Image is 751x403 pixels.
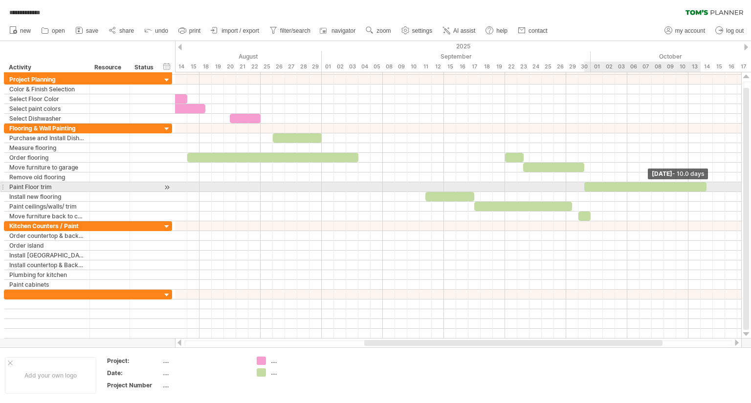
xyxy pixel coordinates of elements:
[9,202,85,211] div: Paint ceilings/walls/ trim
[591,62,603,72] div: Wednesday, 1 October 2025
[713,62,725,72] div: Wednesday, 15 October 2025
[383,62,395,72] div: Monday, 8 September 2025
[9,75,85,84] div: Project Planning
[331,27,355,34] span: navigator
[371,62,383,72] div: Friday, 5 September 2025
[107,357,161,365] div: Project:
[318,24,358,37] a: navigator
[662,24,708,37] a: my account
[9,270,85,279] div: Plumbing for kitchen
[9,124,85,133] div: Flooring & Wall Painting
[483,24,510,37] a: help
[542,62,554,72] div: Thursday, 25 September 2025
[444,62,456,72] div: Monday, 15 September 2025
[688,62,701,72] div: Monday, 13 October 2025
[9,94,85,104] div: Select Floor Color
[627,62,640,72] div: Monday, 6 October 2025
[155,27,168,34] span: undo
[9,192,85,201] div: Install new flooring
[496,27,508,34] span: help
[20,27,31,34] span: new
[9,114,85,123] div: Select Dishwasher
[9,260,85,270] div: Install countertop & Backsplash
[163,357,245,365] div: ....
[456,62,468,72] div: Tuesday, 16 September 2025
[107,381,161,389] div: Project Number
[9,251,85,260] div: Install [GEOGRAPHIC_DATA]
[676,62,688,72] div: Friday, 10 October 2025
[713,24,747,37] a: log out
[530,62,542,72] div: Wednesday, 24 September 2025
[52,27,65,34] span: open
[261,62,273,72] div: Monday, 25 August 2025
[9,231,85,240] div: Order countertop & backsplash
[221,27,259,34] span: import / export
[9,280,85,289] div: Paint cabinets
[212,62,224,72] div: Tuesday, 19 August 2025
[7,24,34,37] a: new
[554,62,566,72] div: Friday, 26 September 2025
[9,182,85,191] div: Paint Floor trim
[517,62,530,72] div: Tuesday, 23 September 2025
[9,221,85,231] div: Kitchen Counters / Paint
[163,369,245,377] div: ....
[273,62,285,72] div: Tuesday, 26 August 2025
[86,27,98,34] span: save
[453,27,475,34] span: AI assist
[248,62,261,72] div: Friday, 22 August 2025
[358,62,371,72] div: Thursday, 4 September 2025
[664,62,676,72] div: Thursday, 9 October 2025
[106,24,137,37] a: share
[309,62,322,72] div: Friday, 29 August 2025
[529,27,548,34] span: contact
[134,63,156,72] div: Status
[363,24,394,37] a: zoom
[672,170,704,177] span: - 10.0 days
[271,368,324,377] div: ....
[9,241,85,250] div: Order island
[322,51,591,62] div: September 2025
[189,27,200,34] span: print
[515,24,551,37] a: contact
[271,357,324,365] div: ....
[376,27,391,34] span: zoom
[648,169,708,179] div: [DATE]
[346,62,358,72] div: Wednesday, 3 September 2025
[163,381,245,389] div: ....
[440,24,478,37] a: AI assist
[334,62,346,72] div: Tuesday, 2 September 2025
[468,62,481,72] div: Wednesday, 17 September 2025
[505,62,517,72] div: Monday, 22 September 2025
[39,24,68,37] a: open
[9,212,85,221] div: Move furniture back to condo
[640,62,652,72] div: Tuesday, 7 October 2025
[407,62,420,72] div: Wednesday, 10 September 2025
[65,51,322,62] div: August 2025
[9,104,85,113] div: Select paint colors
[208,24,262,37] a: import / export
[162,182,172,192] div: scroll to activity
[9,153,85,162] div: Order flooring
[675,27,705,34] span: my account
[236,62,248,72] div: Thursday, 21 August 2025
[481,62,493,72] div: Thursday, 18 September 2025
[119,27,134,34] span: share
[267,24,313,37] a: filter/search
[9,133,85,143] div: Purchase and Install Dishwasher
[297,62,309,72] div: Thursday, 28 August 2025
[578,62,591,72] div: Tuesday, 30 September 2025
[175,62,187,72] div: Thursday, 14 August 2025
[493,62,505,72] div: Friday, 19 September 2025
[412,27,432,34] span: settings
[566,62,578,72] div: Monday, 29 September 2025
[142,24,171,37] a: undo
[420,62,432,72] div: Thursday, 11 September 2025
[322,62,334,72] div: Monday, 1 September 2025
[652,62,664,72] div: Wednesday, 8 October 2025
[9,85,85,94] div: Color & Finish Selection
[94,63,124,72] div: Resource
[726,27,744,34] span: log out
[701,62,713,72] div: Tuesday, 14 October 2025
[107,369,161,377] div: Date:
[9,143,85,152] div: Measure flooring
